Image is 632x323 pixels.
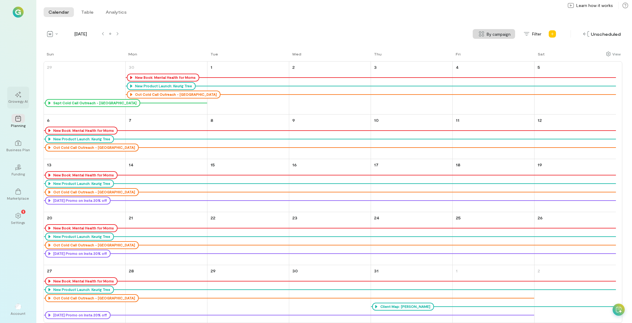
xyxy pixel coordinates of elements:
[52,173,114,178] div: New Book: Mental Health for Moms
[289,212,371,265] td: October 23, 2024
[52,145,135,150] div: Oct Cold Call Outreach - [GEOGRAPHIC_DATA]
[7,111,29,133] a: Planning
[126,212,207,265] td: October 21, 2024
[535,51,546,61] a: Saturday
[207,212,289,265] td: October 22, 2024
[289,62,371,115] td: October 2, 2024
[52,101,137,105] div: Sept Cold Call Outreach - [GEOGRAPHIC_DATA]
[52,279,114,284] div: New Book: Mental Health for Moms
[62,31,99,37] span: [DATE]
[44,51,55,61] a: Sunday
[45,241,139,249] div: Oct Cold Call Outreach - [GEOGRAPHIC_DATA]
[46,63,53,72] a: September 29, 2024
[52,234,110,239] div: New Product Launch: Keurig Tree
[373,116,380,125] a: October 10, 2024
[23,209,24,214] span: 1
[126,62,207,115] td: September 30, 2024
[536,160,543,169] a: October 19, 2024
[6,147,30,152] div: Business Plan
[373,63,378,72] a: October 3, 2024
[45,144,139,152] div: Oct Cold Call Outreach - [GEOGRAPHIC_DATA]
[134,75,196,80] div: New Book: Mental Health for Moms
[289,159,371,212] td: October 16, 2024
[452,159,534,212] td: October 18, 2024
[453,51,462,61] a: Friday
[379,304,430,309] div: Client Map: [PERSON_NAME]
[45,311,111,319] div: [DATE] Promo on Insta 20% off
[456,52,461,56] div: Fri
[45,197,111,205] div: [DATE] Promo on Insta 20% off
[45,294,139,302] div: Oct Cold Call Outreach - [GEOGRAPHIC_DATA]
[7,196,29,201] div: Marketplace
[11,123,25,128] div: Planning
[52,181,110,186] div: New Product Launch: Keurig Tree
[126,115,207,159] td: October 7, 2024
[291,63,296,72] a: October 2, 2024
[45,99,140,107] div: Sept Cold Call Outreach - [GEOGRAPHIC_DATA]
[47,52,54,56] div: Sun
[289,51,303,61] a: Wednesday
[44,159,126,212] td: October 13, 2024
[455,116,461,125] a: October 11, 2024
[44,212,126,265] td: October 20, 2024
[7,159,29,181] a: Funding
[455,266,459,275] a: November 1, 2024
[12,171,25,176] div: Funding
[45,171,117,179] div: New Book: Mental Health for Moms
[52,137,110,142] div: New Product Launch: Keurig Tree
[127,213,134,222] a: October 21, 2024
[371,212,452,265] td: October 24, 2024
[7,208,29,230] a: Settings
[45,286,114,294] div: New Product Launch: Keurig Tree
[207,51,219,61] a: Tuesday
[7,299,29,321] div: Account
[7,184,29,205] a: Marketplace
[536,266,541,275] a: November 2, 2024
[576,2,613,8] span: Learn how it works
[52,198,107,203] div: [DATE] Promo on Insta 20% off
[207,159,289,212] td: October 15, 2024
[371,159,452,212] td: October 17, 2024
[209,160,216,169] a: October 15, 2024
[45,180,114,188] div: New Product Launch: Keurig Tree
[604,50,622,58] div: Show columns
[46,266,53,275] a: October 27, 2024
[52,287,110,292] div: New Product Launch: Keurig Tree
[291,116,296,125] a: October 9, 2024
[52,296,135,301] div: Oct Cold Call Outreach - [GEOGRAPHIC_DATA]
[373,213,381,222] a: October 24, 2024
[126,159,207,212] td: October 14, 2024
[125,51,138,61] a: Monday
[487,31,511,37] span: By campaign
[76,7,98,17] button: Table
[52,313,107,318] div: [DATE] Promo on Insta 20% off
[373,160,380,169] a: October 17, 2024
[127,91,220,98] div: Oct Cold Call Outreach - [GEOGRAPHIC_DATA]
[11,311,26,316] div: Account
[534,159,616,212] td: October 19, 2024
[209,266,217,275] a: October 29, 2024
[52,251,107,256] div: [DATE] Promo on Insta 20% off
[455,213,462,222] a: October 25, 2024
[612,51,621,57] div: View
[452,62,534,115] td: October 4, 2024
[127,266,135,275] a: October 28, 2024
[8,99,28,104] div: Growegy AI
[45,250,111,258] div: [DATE] Promo on Insta 20% off
[582,29,622,39] div: Unscheduled
[291,213,299,222] a: October 23, 2024
[548,29,557,39] div: Add new program
[374,52,382,56] div: Thu
[11,220,25,225] div: Settings
[538,52,545,56] div: Sat
[532,31,541,37] span: Filter
[45,233,114,241] div: New Product Launch: Keurig Tree
[128,52,137,56] div: Mon
[134,84,192,88] div: New Product Launch: Keurig Tree
[127,74,199,82] div: New Book: Mental Health for Moms
[292,52,301,56] div: Wed
[207,115,289,159] td: October 8, 2024
[209,63,213,72] a: October 1, 2024
[209,213,217,222] a: October 22, 2024
[452,115,534,159] td: October 11, 2024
